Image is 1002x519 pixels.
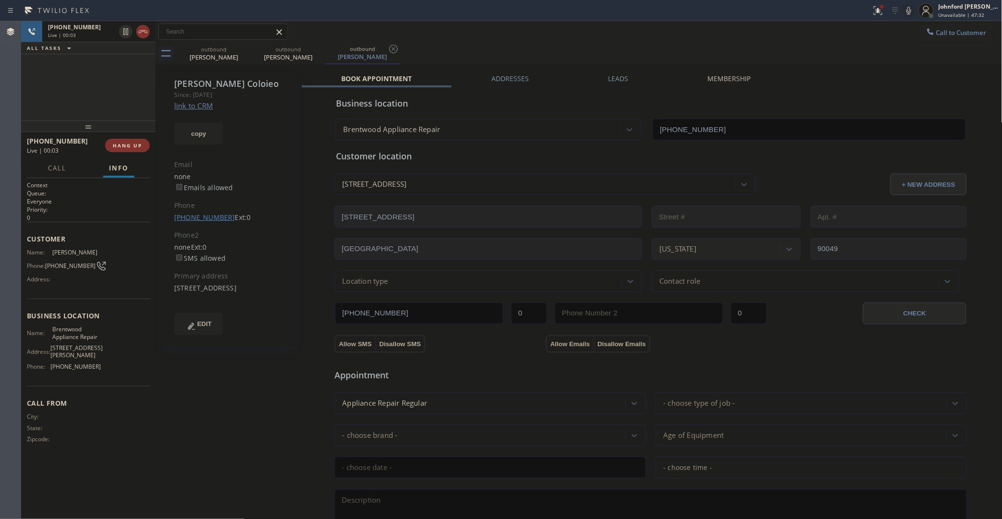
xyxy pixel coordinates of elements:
h2: Queue: [27,189,150,197]
span: EDIT [197,320,212,327]
div: Email [174,159,284,170]
div: [STREET_ADDRESS] [342,179,406,190]
span: Address: [27,276,52,283]
div: - choose type of job - [663,398,735,409]
div: [PERSON_NAME] [178,53,250,61]
span: ALL TASKS [27,45,61,51]
button: Info [103,159,134,178]
button: Hold Customer [119,25,132,38]
div: Location type [342,276,388,287]
a: [PHONE_NUMBER] [174,213,235,222]
input: ZIP [811,238,967,260]
input: - choose date - [334,457,646,478]
span: Zipcode: [27,435,52,443]
div: [PERSON_NAME] Coloieo [174,78,284,89]
span: Appointment [334,369,544,382]
div: Primary address [174,271,284,282]
span: [PHONE_NUMBER] [48,23,101,31]
span: Ext: 0 [235,213,251,222]
input: Ext. [511,302,547,324]
p: 0 [27,214,150,222]
button: + NEW ADDRESS [890,173,967,195]
div: Jennifer Reiter [178,43,250,64]
span: Phone: [27,363,50,370]
label: Emails allowed [174,183,233,192]
div: Antonio Coloieo [326,43,399,63]
span: [PHONE_NUMBER] [27,136,88,145]
div: none [174,171,284,193]
button: Allow SMS [335,336,375,353]
span: State: [27,424,52,432]
input: Ext. 2 [731,302,767,324]
div: none [174,242,284,264]
input: Emails allowed [176,184,182,190]
label: Addresses [491,74,529,83]
div: - choose brand - [342,430,397,441]
span: [PERSON_NAME] [52,249,100,256]
span: Address: [27,348,50,355]
button: ALL TASKS [21,42,81,54]
label: Membership [708,74,751,83]
div: Appliance Repair Regular [342,398,427,409]
a: link to CRM [174,101,213,110]
div: Johnford [PERSON_NAME] [939,2,999,11]
div: outbound [252,46,324,53]
input: Phone Number [653,119,966,140]
input: SMS allowed [176,254,182,261]
input: Phone Number 2 [555,302,723,324]
button: Mute [902,4,916,17]
span: Phone: [27,262,45,269]
div: Brentwood Appliance Repair [343,124,440,135]
div: Business location [336,97,966,110]
span: Live | 00:03 [48,32,76,38]
span: [STREET_ADDRESS][PERSON_NAME] [50,344,103,359]
p: Everyone [27,197,150,205]
span: Business location [27,311,150,320]
div: [PERSON_NAME] [252,53,324,61]
button: CHECK [863,302,966,325]
div: outbound [178,46,250,53]
span: Name: [27,329,52,337]
button: Disallow Emails [594,336,650,353]
span: HANG UP [113,142,142,149]
span: [PHONE_NUMBER] [50,363,101,370]
span: Ext: 0 [191,242,207,252]
div: Contact role [659,276,700,287]
div: Phone [174,200,284,211]
span: Call From [27,398,150,408]
label: Book Appointment [342,74,412,83]
button: copy [174,122,223,145]
div: Age of Equipment [663,430,724,441]
button: Call to Customer [919,24,993,42]
h2: Priority: [27,205,150,214]
button: EDIT [174,313,223,335]
div: Customer location [336,150,966,163]
input: Apt. # [811,206,967,228]
div: Phone2 [174,230,284,241]
button: Allow Emails [547,336,594,353]
button: Disallow SMS [376,336,425,353]
span: Customer [27,234,150,243]
button: Hang up [136,25,150,38]
input: Phone Number [335,302,503,324]
div: [STREET_ADDRESS] [174,283,284,294]
div: Since: [DATE] [174,89,284,100]
div: outbound [326,45,399,52]
span: - choose time - [663,463,712,472]
label: Leads [608,74,628,83]
h1: Context [27,181,150,189]
div: [PERSON_NAME] [326,52,399,61]
input: Street # [652,206,801,228]
input: City [334,238,642,260]
span: Unavailable | 47:32 [939,12,985,18]
span: Name: [27,249,52,256]
span: Call to Customer [936,28,987,37]
button: Call [42,159,72,178]
span: [PHONE_NUMBER] [45,262,95,269]
span: Live | 00:03 [27,146,59,155]
span: Brentwood Appliance Repair [52,326,100,340]
span: City: [27,413,52,420]
div: Antonio Coloieo [252,43,324,64]
input: Search [159,24,287,39]
button: HANG UP [105,139,150,152]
